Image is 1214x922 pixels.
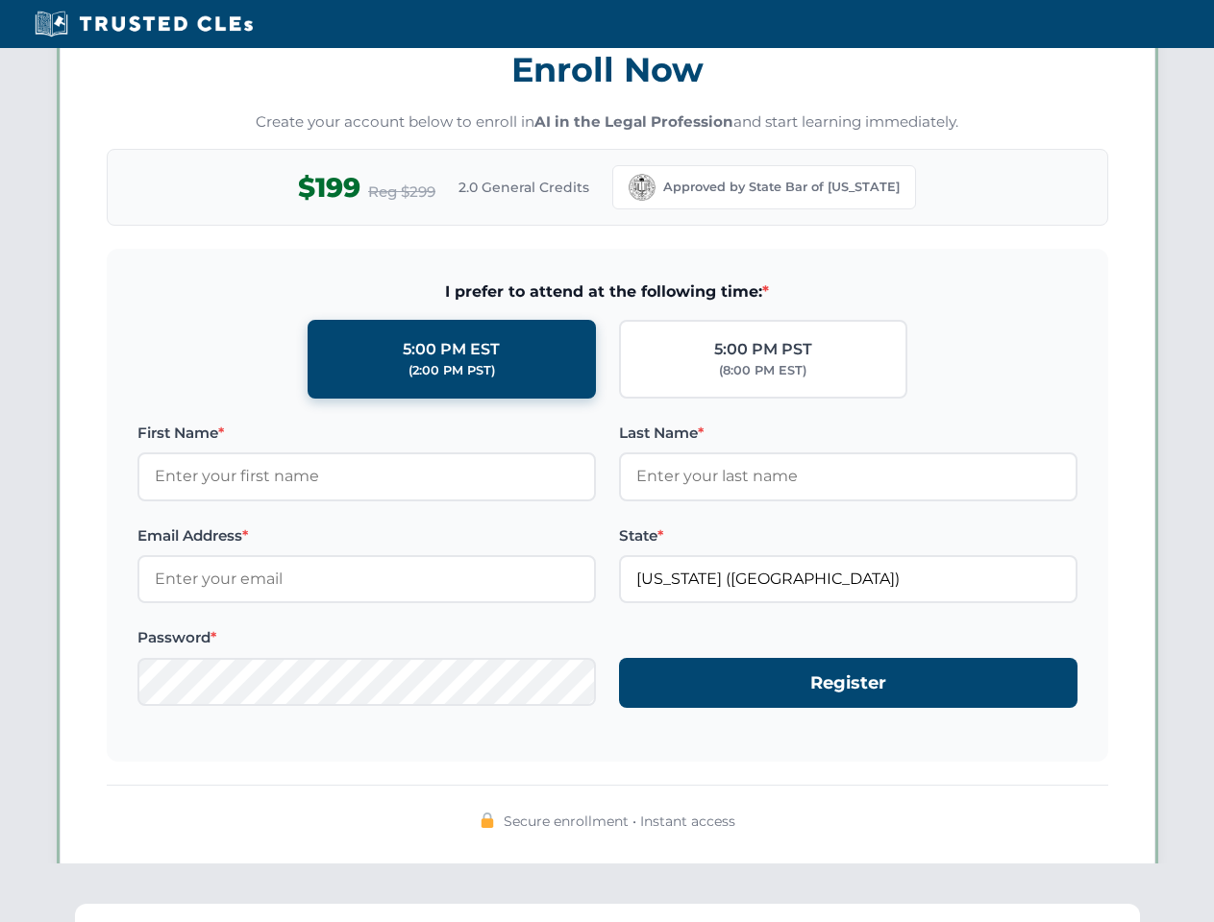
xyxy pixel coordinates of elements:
[368,181,435,204] span: Reg $299
[504,811,735,832] span: Secure enrollment • Instant access
[137,626,596,649] label: Password
[298,166,360,209] span: $199
[137,422,596,445] label: First Name
[107,39,1108,100] h3: Enroll Now
[409,361,495,380] div: (2:00 PM PST)
[403,337,500,362] div: 5:00 PM EST
[619,658,1078,709] button: Register
[137,555,596,603] input: Enter your email
[619,524,1078,547] label: State
[619,452,1078,500] input: Enter your last name
[480,813,495,828] img: 🔒
[629,174,656,201] img: California Bar
[29,10,259,38] img: Trusted CLEs
[619,422,1078,445] label: Last Name
[137,524,596,547] label: Email Address
[663,178,900,197] span: Approved by State Bar of [US_STATE]
[107,111,1108,133] p: Create your account below to enroll in and start learning immediately.
[719,361,806,380] div: (8:00 PM EST)
[714,337,812,362] div: 5:00 PM PST
[619,555,1078,603] input: California (CA)
[458,177,589,198] span: 2.0 General Credits
[534,112,733,131] strong: AI in the Legal Profession
[137,279,1078,304] span: I prefer to attend at the following time:
[137,452,596,500] input: Enter your first name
